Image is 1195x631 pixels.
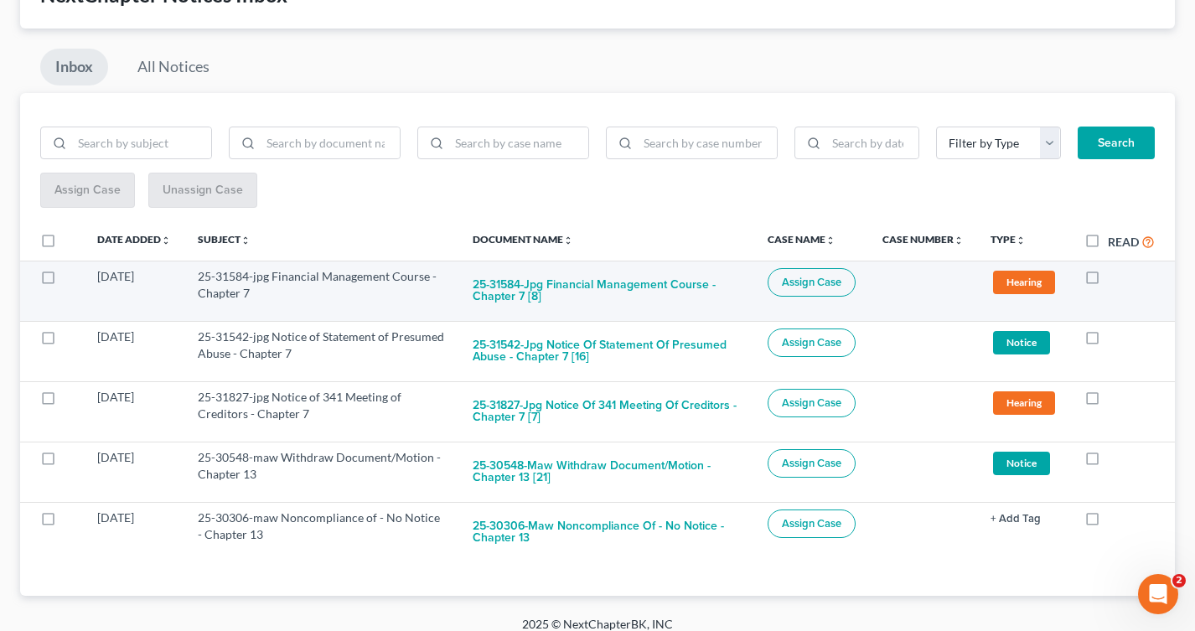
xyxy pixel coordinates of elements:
[184,442,459,502] td: 25-30548-maw Withdraw Document/Motion - Chapter 13
[991,328,1058,356] a: Notice
[782,336,841,349] span: Assign Case
[1172,574,1186,587] span: 2
[72,127,211,159] input: Search by subject
[768,389,856,417] button: Assign Case
[40,49,108,85] a: Inbox
[993,391,1055,414] span: Hearing
[768,509,856,538] button: Assign Case
[991,233,1026,246] a: Typeunfold_more
[993,452,1050,474] span: Notice
[161,235,171,246] i: unfold_more
[84,502,184,562] td: [DATE]
[782,517,841,530] span: Assign Case
[473,389,741,434] button: 25-31827-jpg Notice of 341 Meeting of Creditors - Chapter 7 [7]
[84,261,184,321] td: [DATE]
[768,328,856,357] button: Assign Case
[198,233,251,246] a: Subjectunfold_more
[991,509,1058,526] a: + Add Tag
[993,331,1050,354] span: Notice
[638,127,777,159] input: Search by case number
[563,235,573,246] i: unfold_more
[261,127,400,159] input: Search by document name
[993,271,1055,293] span: Hearing
[954,235,964,246] i: unfold_more
[473,268,741,313] button: 25-31584-jpg Financial Management Course - Chapter 7 [8]
[782,276,841,289] span: Assign Case
[1138,574,1178,614] iframe: Intercom live chat
[1108,233,1139,251] label: Read
[991,449,1058,477] a: Notice
[991,389,1058,416] a: Hearing
[1078,127,1156,160] button: Search
[184,321,459,381] td: 25-31542-jpg Notice of Statement of Presumed Abuse - Chapter 7
[991,514,1041,525] button: + Add Tag
[473,509,741,555] button: 25-30306-maw Noncompliance of - No Notice - Chapter 13
[882,233,964,246] a: Case Numberunfold_more
[768,233,835,246] a: Case Nameunfold_more
[184,261,459,321] td: 25-31584-jpg Financial Management Course - Chapter 7
[826,127,918,159] input: Search by date
[84,442,184,502] td: [DATE]
[241,235,251,246] i: unfold_more
[97,233,171,246] a: Date Addedunfold_more
[768,268,856,297] button: Assign Case
[122,49,225,85] a: All Notices
[782,396,841,410] span: Assign Case
[84,321,184,381] td: [DATE]
[184,502,459,562] td: 25-30306-maw Noncompliance of - No Notice - Chapter 13
[449,127,588,159] input: Search by case name
[825,235,835,246] i: unfold_more
[473,233,573,246] a: Document Nameunfold_more
[782,457,841,470] span: Assign Case
[184,381,459,442] td: 25-31827-jpg Notice of 341 Meeting of Creditors - Chapter 7
[473,328,741,374] button: 25-31542-jpg Notice of Statement of Presumed Abuse - Chapter 7 [16]
[768,449,856,478] button: Assign Case
[84,381,184,442] td: [DATE]
[1016,235,1026,246] i: unfold_more
[473,449,741,494] button: 25-30548-maw Withdraw Document/Motion - Chapter 13 [21]
[991,268,1058,296] a: Hearing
